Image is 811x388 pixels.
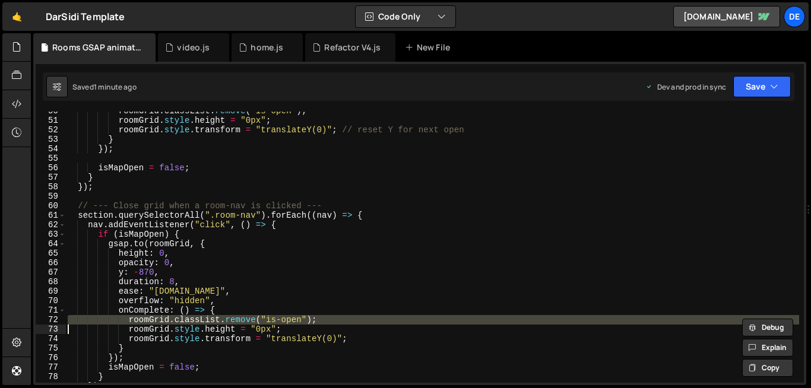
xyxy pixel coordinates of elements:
[251,42,283,53] div: home.js
[36,230,66,239] div: 63
[733,76,791,97] button: Save
[36,334,66,344] div: 74
[36,296,66,306] div: 70
[36,315,66,325] div: 72
[36,201,66,211] div: 60
[46,9,125,24] div: DarSidi Template
[36,362,66,372] div: 77
[645,82,726,92] div: Dev and prod in sync
[72,82,137,92] div: Saved
[36,220,66,230] div: 62
[36,239,66,249] div: 64
[36,306,66,315] div: 71
[36,144,66,154] div: 54
[36,125,66,135] div: 52
[784,6,805,27] a: De
[742,319,793,336] button: Debug
[36,211,66,220] div: 61
[177,42,210,53] div: video.js
[36,173,66,182] div: 57
[36,116,66,125] div: 51
[356,6,455,27] button: Code Only
[673,6,780,27] a: [DOMAIN_NAME]
[742,339,793,357] button: Explain
[94,82,137,92] div: 1 minute ago
[36,277,66,287] div: 68
[36,249,66,258] div: 65
[36,344,66,353] div: 75
[36,192,66,201] div: 59
[36,325,66,334] div: 73
[36,163,66,173] div: 56
[324,42,381,53] div: Refactor V4.js
[405,42,455,53] div: New File
[2,2,31,31] a: 🤙
[36,154,66,163] div: 55
[36,353,66,362] div: 76
[36,182,66,192] div: 58
[36,372,66,381] div: 78
[742,359,793,377] button: Copy
[36,268,66,277] div: 67
[36,287,66,296] div: 69
[36,135,66,144] div: 53
[52,42,141,53] div: Rooms GSAP animation.js
[36,258,66,268] div: 66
